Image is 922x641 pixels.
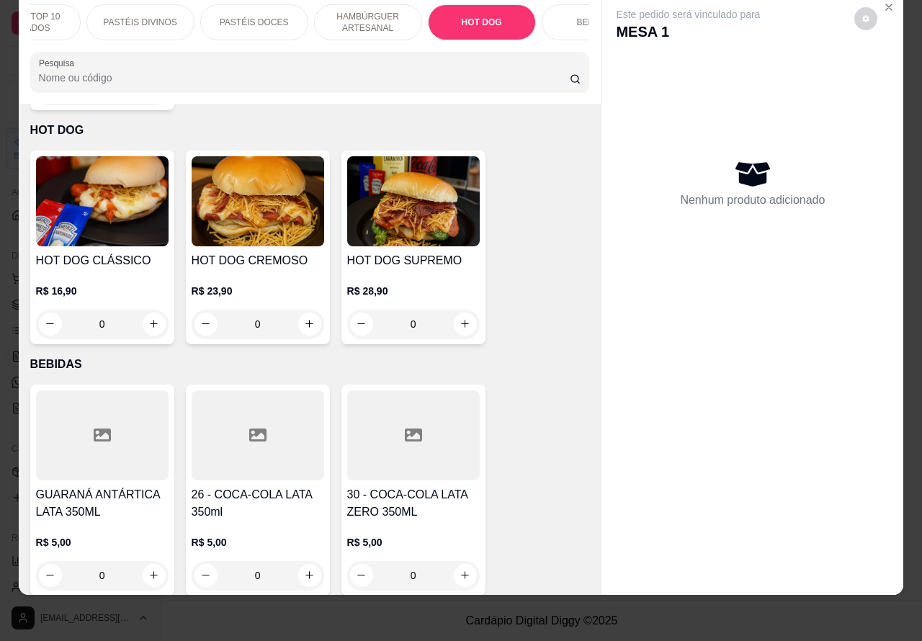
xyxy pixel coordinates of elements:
[192,535,324,550] p: R$ 5,00
[36,252,169,269] h4: HOT DOG CLÁSSICO
[347,486,480,521] h4: 30 - COCA-COLA LATA ZERO 350ML
[30,356,590,373] p: BEBIDAS
[220,17,289,28] p: PASTÉIS DOCES
[192,252,324,269] h4: HOT DOG CREMOSO
[192,284,324,298] p: R$ 23,90
[616,7,760,22] p: Este pedido será vinculado para
[347,252,480,269] h4: HOT DOG SUPREMO
[680,192,825,209] p: Nenhum produto adicionado
[39,71,570,85] input: Pesquisa
[854,7,877,30] button: decrease-product-quantity
[350,564,373,587] button: decrease-product-quantity
[36,156,169,246] img: product-image
[298,564,321,587] button: increase-product-quantity
[454,564,477,587] button: increase-product-quantity
[192,156,324,246] img: product-image
[36,284,169,298] p: R$ 16,90
[103,17,176,28] p: PASTÉIS DIVINOS
[347,156,480,246] img: product-image
[462,17,502,28] p: HOT DOG
[194,564,218,587] button: decrease-product-quantity
[36,486,169,521] h4: GUARANÁ ANTÁRTICA LATA 350ML
[30,122,590,139] p: HOT DOG
[616,22,760,42] p: MESA 1
[326,11,410,34] p: HAMBÚRGUER ARTESANAL
[143,564,166,587] button: increase-product-quantity
[577,17,614,28] p: BEBIDAS
[347,284,480,298] p: R$ 28,90
[39,564,62,587] button: decrease-product-quantity
[39,57,79,69] label: Pesquisa
[36,535,169,550] p: R$ 5,00
[192,486,324,521] h4: 26 - COCA-COLA LATA 350ml
[347,535,480,550] p: R$ 5,00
